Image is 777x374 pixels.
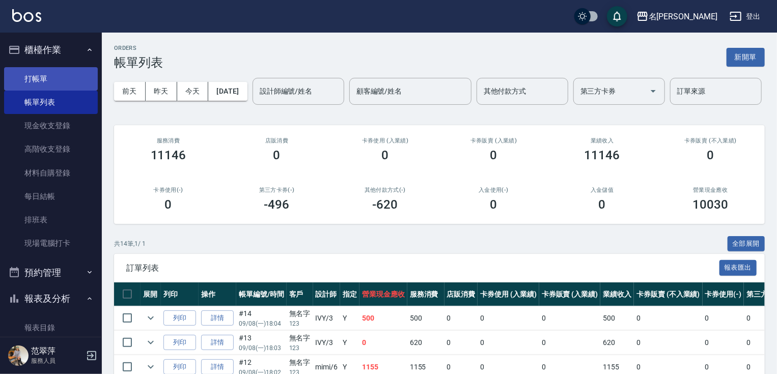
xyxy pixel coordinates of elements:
button: 列印 [163,310,196,326]
h3: 服務消費 [126,137,210,144]
h3: -496 [264,197,290,212]
th: 設計師 [313,282,341,306]
td: 0 [478,306,539,330]
td: 0 [445,331,478,355]
h3: 0 [165,197,172,212]
a: 現場電腦打卡 [4,232,98,255]
h2: 卡券使用(-) [126,187,210,193]
h3: 0 [490,197,497,212]
th: 客戶 [287,282,313,306]
h2: 業績收入 [560,137,644,144]
h2: 其他付款方式(-) [343,187,427,193]
td: 0 [539,306,601,330]
a: 每日結帳 [4,185,98,208]
button: expand row [143,310,158,326]
button: 新開單 [727,48,765,67]
div: 無名字 [289,357,311,368]
img: Logo [12,9,41,22]
button: 名[PERSON_NAME] [632,6,721,27]
h2: 卡券販賣 (入業績) [452,137,536,144]
button: 報表匯出 [719,260,757,276]
h3: 10030 [693,197,729,212]
h5: 范翠萍 [31,346,83,356]
button: 報表及分析 [4,285,98,312]
td: 0 [634,306,702,330]
h3: 0 [599,197,606,212]
a: 報表目錄 [4,316,98,339]
button: 全部展開 [728,236,765,252]
a: 材料自購登錄 [4,161,98,185]
td: Y [340,331,359,355]
td: 0 [359,331,407,355]
th: 列印 [161,282,199,306]
a: 新開單 [727,52,765,62]
td: 0 [703,331,744,355]
td: 500 [407,306,445,330]
td: 0 [478,331,539,355]
h3: 0 [273,148,281,162]
p: 123 [289,343,311,353]
h3: -620 [373,197,398,212]
button: 列印 [163,335,196,351]
td: 620 [407,331,445,355]
h2: 營業現金應收 [669,187,753,193]
td: IVY /3 [313,306,341,330]
a: 現金收支登錄 [4,114,98,137]
td: 0 [445,306,478,330]
th: 展開 [141,282,161,306]
th: 卡券販賣 (入業績) [539,282,601,306]
a: 詳情 [201,335,234,351]
button: 登出 [726,7,765,26]
h2: 卡券使用 (入業績) [343,137,427,144]
div: 無名字 [289,333,311,343]
h2: 入金儲值 [560,187,644,193]
td: 620 [600,331,634,355]
td: 0 [539,331,601,355]
th: 店販消費 [445,282,478,306]
img: Person [8,346,29,366]
h3: 0 [490,148,497,162]
th: 操作 [199,282,236,306]
td: IVY /3 [313,331,341,355]
h3: 11146 [151,148,186,162]
a: 詳情 [201,310,234,326]
th: 營業現金應收 [359,282,407,306]
a: 報表匯出 [719,263,757,272]
h3: 0 [707,148,714,162]
button: 昨天 [146,82,177,101]
a: 帳單列表 [4,91,98,114]
p: 09/08 (一) 18:04 [239,319,284,328]
button: expand row [143,335,158,350]
button: Open [645,83,661,99]
p: 09/08 (一) 18:03 [239,343,284,353]
th: 帳單編號/時間 [236,282,287,306]
td: #13 [236,331,287,355]
th: 卡券販賣 (不入業績) [634,282,702,306]
a: 排班表 [4,208,98,232]
button: [DATE] [208,82,247,101]
th: 業績收入 [600,282,634,306]
td: 500 [600,306,634,330]
a: 高階收支登錄 [4,137,98,161]
h2: ORDERS [114,45,163,51]
button: 預約管理 [4,260,98,286]
td: 0 [703,306,744,330]
button: save [607,6,627,26]
td: 0 [634,331,702,355]
h2: 第三方卡券(-) [235,187,319,193]
p: 服務人員 [31,356,83,365]
th: 服務消費 [407,282,445,306]
div: 無名字 [289,308,311,319]
h3: 0 [382,148,389,162]
div: 名[PERSON_NAME] [649,10,717,23]
th: 卡券使用(-) [703,282,744,306]
td: Y [340,306,359,330]
p: 123 [289,319,311,328]
button: 櫃檯作業 [4,37,98,63]
span: 訂單列表 [126,263,719,273]
a: 打帳單 [4,67,98,91]
h2: 店販消費 [235,137,319,144]
h3: 帳單列表 [114,55,163,70]
th: 卡券使用 (入業績) [478,282,539,306]
h3: 11146 [585,148,620,162]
